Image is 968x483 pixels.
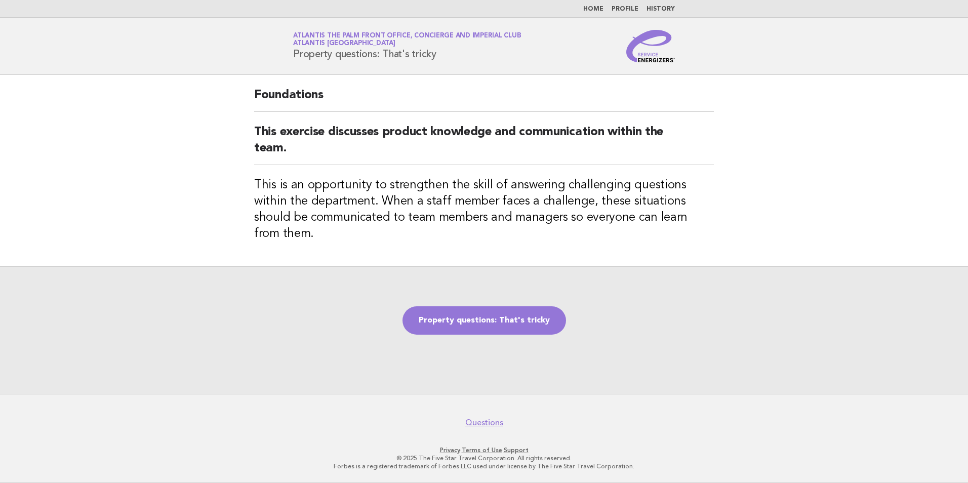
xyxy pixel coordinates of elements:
[462,447,502,454] a: Terms of Use
[465,418,503,428] a: Questions
[254,177,714,242] h3: This is an opportunity to strengthen the skill of answering challenging questions within the depa...
[647,6,675,12] a: History
[293,32,521,47] a: Atlantis The Palm Front Office, Concierge and Imperial ClubAtlantis [GEOGRAPHIC_DATA]
[402,306,566,335] a: Property questions: That's tricky
[293,41,395,47] span: Atlantis [GEOGRAPHIC_DATA]
[583,6,603,12] a: Home
[254,87,714,112] h2: Foundations
[612,6,638,12] a: Profile
[174,462,794,470] p: Forbes is a registered trademark of Forbes LLC used under license by The Five Star Travel Corpora...
[504,447,529,454] a: Support
[293,33,521,59] h1: Property questions: That's tricky
[440,447,460,454] a: Privacy
[174,454,794,462] p: © 2025 The Five Star Travel Corporation. All rights reserved.
[174,446,794,454] p: · ·
[254,124,714,165] h2: This exercise discusses product knowledge and communication within the team.
[626,30,675,62] img: Service Energizers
